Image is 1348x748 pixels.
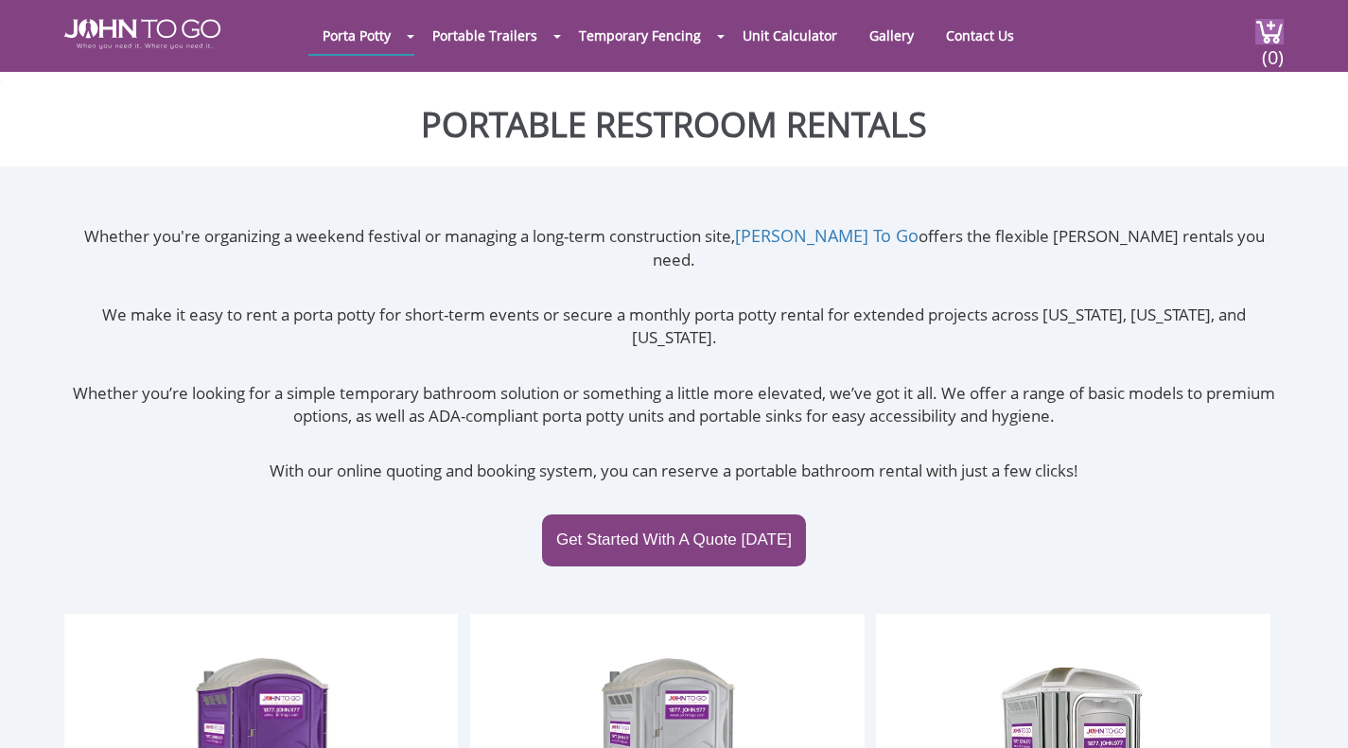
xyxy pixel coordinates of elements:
a: Temporary Fencing [565,17,715,54]
a: Get Started With A Quote [DATE] [542,514,806,565]
img: cart a [1255,19,1284,44]
img: JOHN to go [64,19,220,49]
a: Porta Potty [308,17,405,54]
p: We make it easy to rent a porta potty for short-term events or secure a monthly porta potty renta... [64,304,1284,350]
a: Contact Us [932,17,1028,54]
a: Unit Calculator [728,17,851,54]
p: Whether you’re looking for a simple temporary bathroom solution or something a little more elevat... [64,382,1284,428]
p: With our online quoting and booking system, you can reserve a portable bathroom rental with just ... [64,460,1284,482]
a: Portable Trailers [418,17,551,54]
button: Live Chat [1272,672,1348,748]
a: Gallery [855,17,928,54]
a: [PERSON_NAME] To Go [735,224,919,247]
span: (0) [1261,29,1284,70]
p: Whether you're organizing a weekend festival or managing a long-term construction site, offers th... [64,224,1284,271]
